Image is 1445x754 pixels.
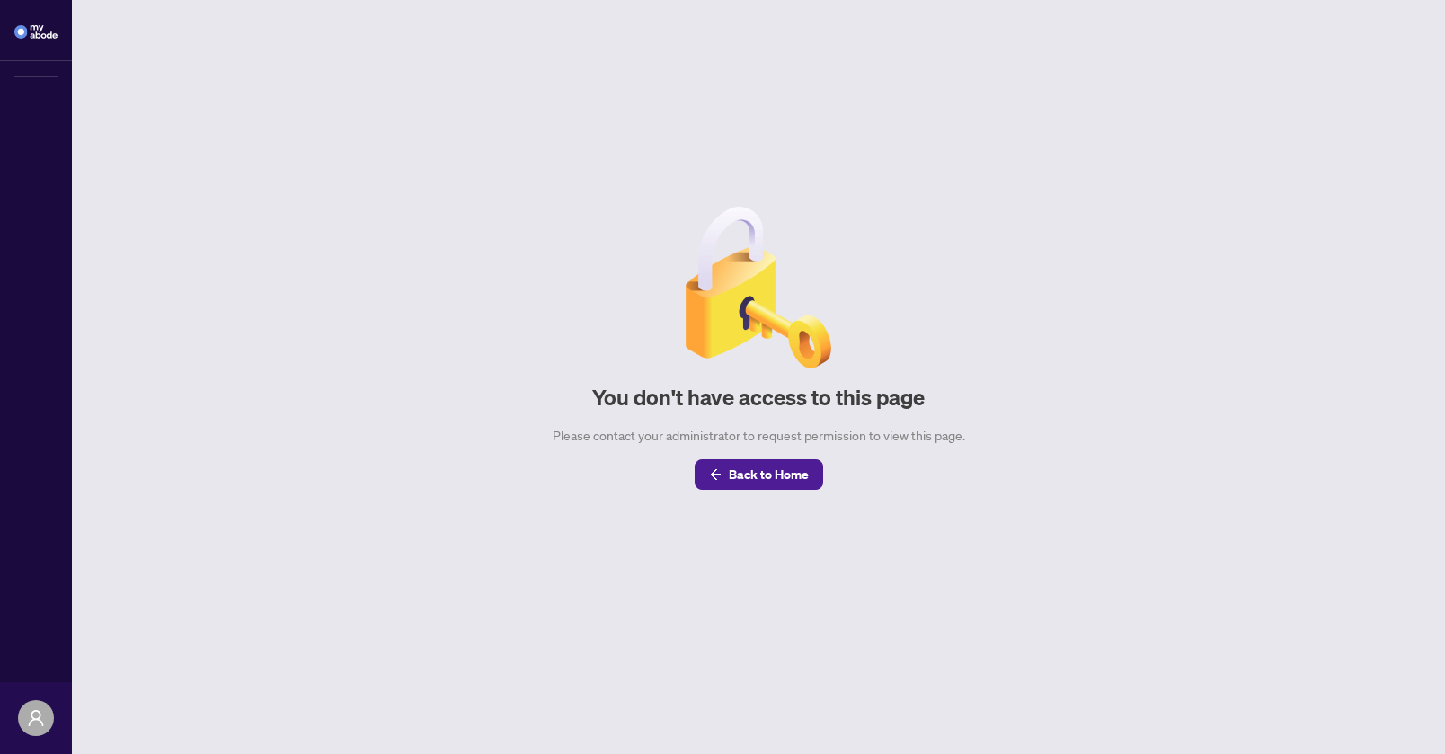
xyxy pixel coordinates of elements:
[729,460,809,489] span: Back to Home
[14,25,58,39] img: logo
[553,426,965,446] div: Please contact your administrator to request permission to view this page.
[27,709,45,727] span: user
[695,459,823,490] button: Back to Home
[709,468,722,481] span: arrow-left
[592,383,925,412] h2: You don't have access to this page
[678,207,839,368] img: Null State Icon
